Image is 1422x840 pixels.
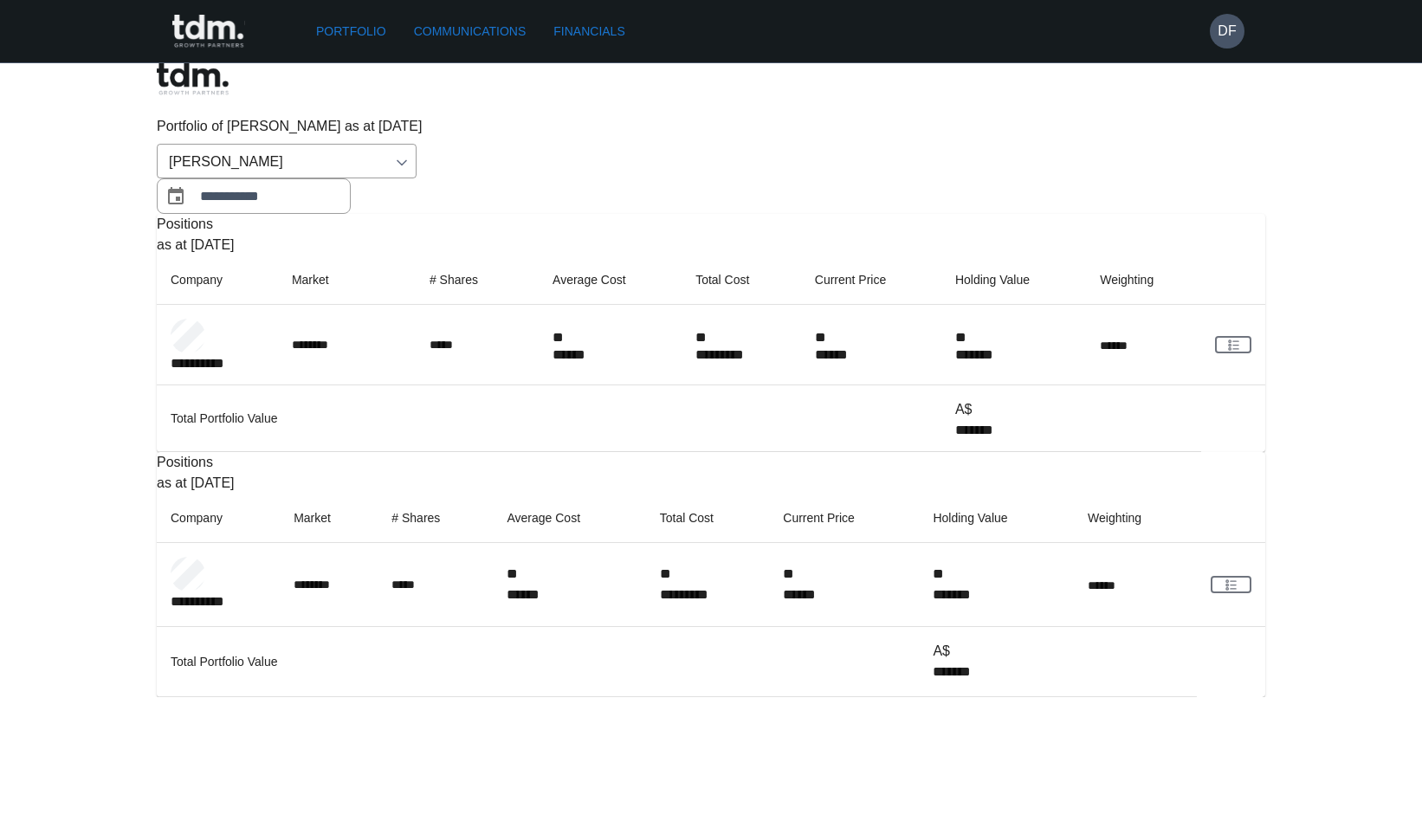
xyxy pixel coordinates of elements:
a: Communications [407,16,533,48]
td: Total Portfolio Value [157,627,919,697]
th: Weighting [1086,255,1201,305]
p: Positions [157,214,1265,235]
th: Holding Value [941,255,1086,305]
p: Portfolio of [PERSON_NAME] as at [DATE] [157,116,1265,137]
p: Positions [157,452,1265,473]
th: Weighting [1074,494,1197,543]
p: A$ [955,399,1072,420]
th: Total Cost [682,255,801,305]
th: Average Cost [493,494,645,543]
h6: DF [1218,21,1236,42]
a: Portfolio [309,16,393,48]
th: Market [280,494,378,543]
th: Average Cost [539,255,682,305]
p: as at [DATE] [157,473,1265,494]
th: # Shares [416,255,539,305]
button: DF [1210,14,1244,48]
a: View Client Communications [1215,336,1251,353]
a: Financials [546,16,631,48]
th: Company [157,255,278,305]
p: as at [DATE] [157,235,1265,255]
th: Current Price [769,494,919,543]
button: Choose date, selected date is Aug 31, 2025 [158,179,193,214]
th: Holding Value [919,494,1074,543]
th: Current Price [801,255,941,305]
th: # Shares [378,494,493,543]
p: A$ [933,641,1060,662]
th: Market [278,255,416,305]
td: Total Portfolio Value [157,385,941,452]
a: View Client Communications [1211,576,1251,593]
div: [PERSON_NAME] [157,144,417,178]
th: Company [157,494,280,543]
g: rgba(16, 24, 40, 0.6 [1226,579,1236,589]
th: Total Cost [646,494,770,543]
g: rgba(16, 24, 40, 0.6 [1229,339,1238,349]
